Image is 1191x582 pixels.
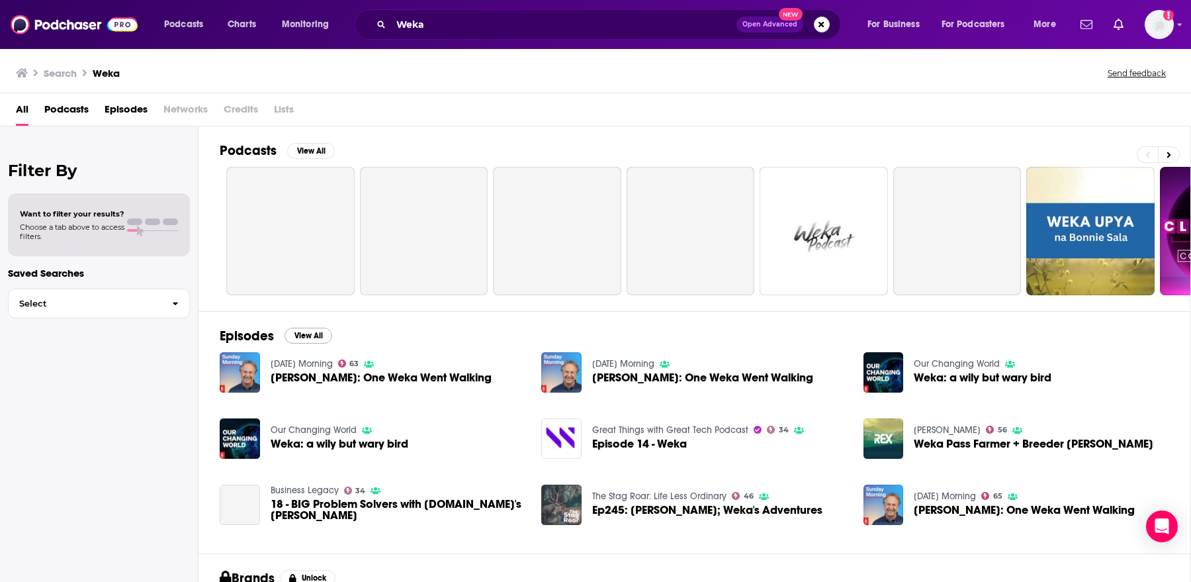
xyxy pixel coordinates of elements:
a: The Stag Roar: Life Less Ordinary [592,491,727,502]
div: Search podcasts, credits, & more... [367,9,854,40]
span: 65 [993,493,1002,499]
a: Weka Pass Farmer + Breeder Rick Orr [914,438,1153,450]
a: Show notifications dropdown [1108,13,1129,36]
span: Choose a tab above to access filters. [20,222,124,241]
img: Ep245: Ben Pigott; Weka's Adventures [541,485,582,525]
button: View All [285,328,332,344]
p: Saved Searches [8,267,190,279]
a: 18 - BIG Problem Solvers with Weka.io's Ken Grohe [271,499,526,521]
span: 56 [998,427,1007,433]
a: PodcastsView All [220,142,335,159]
span: Podcasts [164,15,203,34]
a: Our Changing World [914,358,1000,369]
div: Open Intercom Messenger [1146,510,1178,542]
a: 18 - BIG Problem Solvers with Weka.io's Ken Grohe [220,485,260,525]
span: [PERSON_NAME]: One Weka Went Walking [914,505,1135,516]
button: Open AdvancedNew [736,17,803,32]
img: Kate Preece: One Weka Went Walking [220,352,260,393]
span: More [1034,15,1056,34]
a: 34 [767,426,789,434]
span: For Podcasters [942,15,1005,34]
span: Logged in as mdaniels [1145,10,1174,39]
img: Weka Pass Farmer + Breeder Rick Orr [863,418,904,459]
a: EpisodesView All [220,328,332,344]
button: open menu [858,14,936,35]
h3: Search [44,67,77,79]
span: 34 [779,427,789,433]
a: 63 [338,360,359,367]
a: Podcasts [44,99,89,126]
span: 34 [355,488,365,494]
a: Business Legacy [271,485,339,496]
span: Want to filter your results? [20,209,124,218]
span: Credits [224,99,258,126]
a: Episodes [105,99,148,126]
h2: Podcasts [220,142,277,159]
a: Weka: a wily but wary bird [220,418,260,459]
img: Kate Preece: One Weka Went Walking [541,352,582,393]
span: Networks [163,99,208,126]
button: open menu [933,14,1024,35]
span: 18 - BIG Problem Solvers with [DOMAIN_NAME]'s [PERSON_NAME] [271,499,526,521]
button: View All [287,143,335,159]
img: Kate Preece: One Weka Went Walking [863,485,904,525]
span: 46 [744,493,754,499]
a: Weka: a wily but wary bird [914,372,1051,383]
span: Ep245: [PERSON_NAME]; Weka's Adventures [592,505,822,516]
h3: Weka [93,67,120,79]
span: Lists [274,99,294,126]
svg: Add a profile image [1163,10,1174,21]
button: open menu [273,14,346,35]
a: All [16,99,28,126]
button: Send feedback [1104,68,1170,79]
img: Podchaser - Follow, Share and Rate Podcasts [11,12,138,37]
a: 46 [732,492,754,500]
a: Sunday Morning [914,491,976,502]
img: Episode 14 - Weka [541,418,582,459]
span: Charts [228,15,256,34]
a: Show notifications dropdown [1075,13,1098,36]
a: 34 [344,487,366,495]
h2: Episodes [220,328,274,344]
img: User Profile [1145,10,1174,39]
a: Sunday Morning [271,358,333,369]
button: Show profile menu [1145,10,1174,39]
button: open menu [1024,14,1073,35]
span: [PERSON_NAME]: One Weka Went Walking [592,372,813,383]
span: Open Advanced [742,21,797,28]
img: Weka: a wily but wary bird [863,352,904,393]
span: Select [9,299,161,308]
a: Sunday Morning [592,358,654,369]
span: 63 [349,361,359,367]
a: Kate Preece: One Weka Went Walking [271,372,492,383]
a: 65 [981,492,1002,500]
a: Great Things with Great Tech Podcast [592,424,748,436]
a: Ep245: Ben Pigott; Weka's Adventures [592,505,822,516]
a: Our Changing World [271,424,357,436]
input: Search podcasts, credits, & more... [391,14,736,35]
a: Kate Preece: One Weka Went Walking [592,372,813,383]
span: Monitoring [282,15,329,34]
button: open menu [155,14,220,35]
span: For Business [867,15,920,34]
span: New [779,8,803,21]
a: Episode 14 - Weka [592,438,687,450]
a: Weka: a wily but wary bird [271,438,408,450]
a: 56 [986,426,1007,434]
a: Charts [219,14,264,35]
button: Select [8,289,190,318]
